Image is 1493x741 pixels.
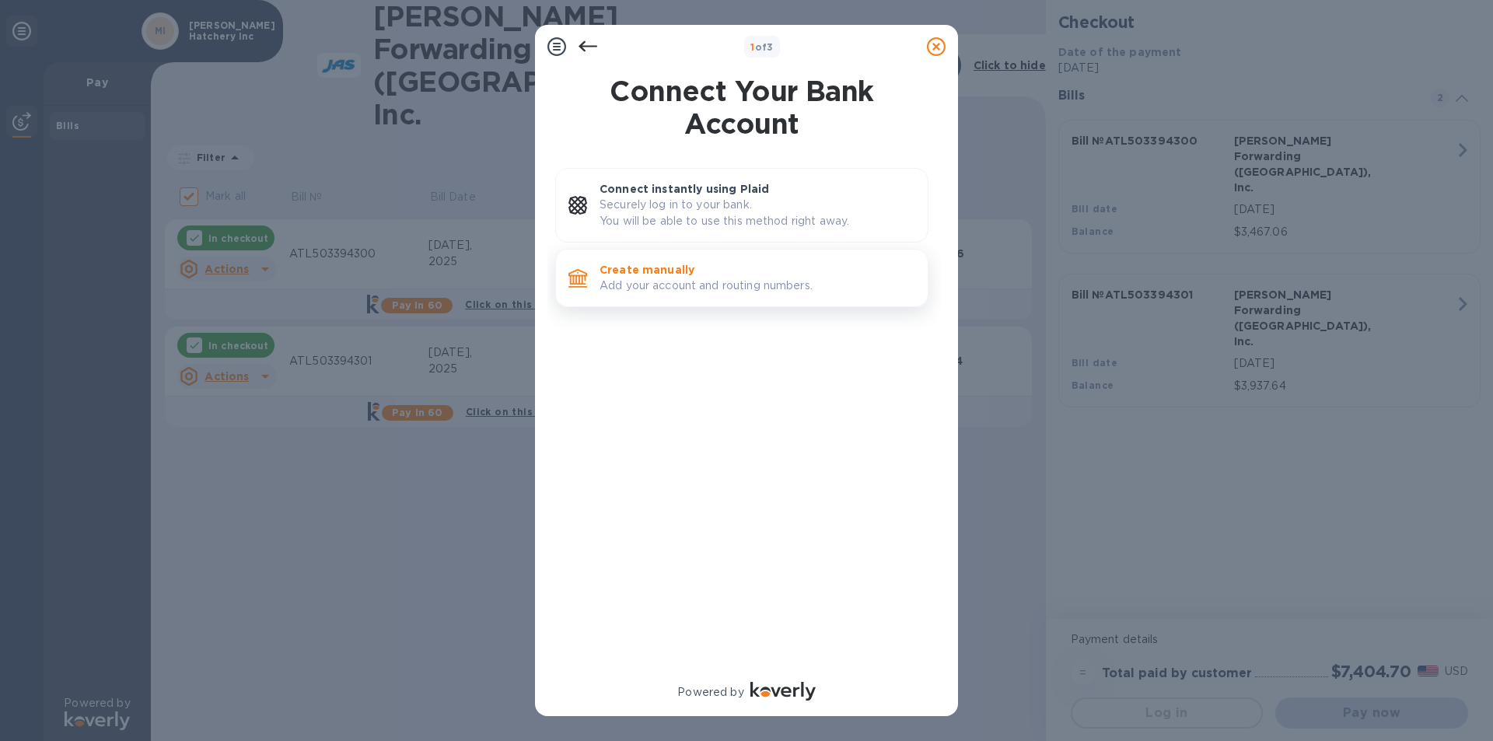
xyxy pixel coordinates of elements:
p: Powered by [677,684,743,701]
p: Add your account and routing numbers. [600,278,915,294]
p: Create manually [600,262,915,278]
p: Securely log in to your bank. You will be able to use this method right away. [600,197,915,229]
span: 1 [750,41,754,53]
p: Connect instantly using Plaid [600,181,915,197]
b: of 3 [750,41,774,53]
h1: Connect Your Bank Account [549,75,935,140]
img: Logo [750,682,816,701]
